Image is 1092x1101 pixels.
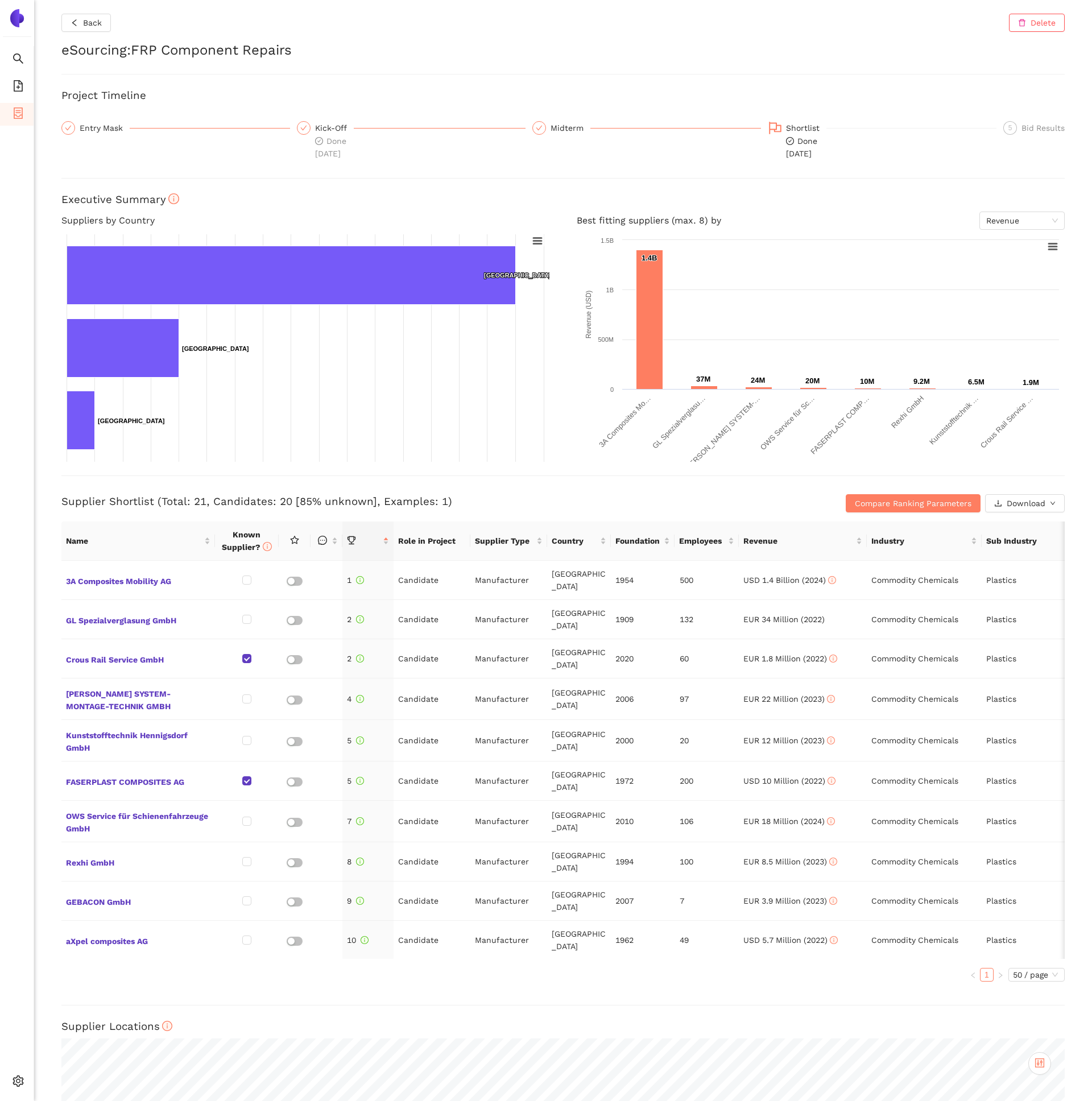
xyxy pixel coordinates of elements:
[867,921,982,960] td: Commodity Chemicals
[1021,123,1065,133] span: Bid Results
[739,521,867,561] th: this column's title is Revenue,this column is sortable
[547,761,611,801] td: [GEOGRAPHIC_DATA]
[470,842,547,881] td: Manufacturer
[356,576,364,584] span: info-circle
[1050,500,1056,507] span: down
[1008,124,1012,132] span: 5
[66,573,210,587] span: 3A Composites Mobility AG
[547,720,611,761] td: [GEOGRAPHIC_DATA]
[611,881,675,921] td: 2007
[997,972,1004,979] span: right
[675,881,739,921] td: 7
[611,801,675,842] td: 2010
[615,535,661,547] span: Foundation
[361,936,369,944] span: info-circle
[61,1019,1065,1034] h3: Supplier Locations
[394,720,470,761] td: Candidate
[470,761,547,801] td: Manufacturer
[66,854,210,869] span: Rexhi GmbH
[356,897,364,905] span: info-circle
[1007,497,1045,510] span: Download
[470,678,547,720] td: Manufacturer
[315,136,346,158] span: Done [DATE]
[290,536,299,545] span: star
[347,654,364,663] span: 2
[675,801,739,842] td: 106
[743,857,837,866] span: EUR 8.5 Million (2023)
[611,600,675,639] td: 1909
[611,842,675,881] td: 1994
[871,535,969,547] span: Industry
[61,494,730,509] h3: Supplier Shortlist (Total: 21, Candidates: 20 [85% unknown], Examples: 1)
[994,499,1002,508] span: download
[315,137,323,145] span: check-circle
[470,639,547,678] td: Manufacturer
[61,41,1065,60] h2: eSourcing : FRP Component Repairs
[642,254,657,262] text: 1.4B
[890,394,925,430] text: Rexhi GmbH
[66,808,210,835] span: OWS Service für Schienenfahrzeuge GmbH
[311,521,342,561] th: this column is sortable
[743,776,835,785] span: USD 10 Million (2022)
[168,193,179,204] span: info-circle
[585,291,593,339] text: Revenue (USD)
[651,394,707,450] text: GL Spezialverglasu…
[867,561,982,600] td: Commodity Chemicals
[743,535,854,547] span: Revenue
[315,121,354,135] div: Kick-Off
[682,394,762,473] text: [PERSON_NAME] SYSTEM-…
[743,694,835,703] span: EUR 22 Million (2023)
[66,651,210,666] span: Crous Rail Service GmbH
[552,535,598,547] span: Country
[1023,378,1039,387] text: 1.9M
[547,801,611,842] td: [GEOGRAPHIC_DATA]
[611,561,675,600] td: 1954
[66,535,202,547] span: Name
[855,497,971,510] span: Compare Ranking Parameters
[768,121,996,160] div: Shortlistcheck-circleDone[DATE]
[968,378,985,386] text: 6.5M
[980,968,994,982] li: 1
[318,536,327,545] span: message
[356,858,364,866] span: info-circle
[994,968,1007,982] button: right
[985,494,1065,512] button: downloadDownloaddown
[475,535,534,547] span: Supplier Type
[470,881,547,921] td: Manufacturer
[98,417,165,424] text: [GEOGRAPHIC_DATA]
[598,336,614,343] text: 500M
[263,542,272,551] span: info-circle
[759,394,817,452] text: OWS Service für Sc…
[470,600,547,639] td: Manufacturer
[182,345,249,352] text: [GEOGRAPHIC_DATA]
[1035,1058,1045,1068] span: control
[601,237,614,244] text: 1.5B
[347,857,364,866] span: 8
[394,881,470,921] td: Candidate
[300,125,307,131] span: check
[356,777,364,785] span: info-circle
[867,678,982,720] td: Commodity Chemicals
[867,761,982,801] td: Commodity Chemicals
[83,16,102,29] span: Back
[394,600,470,639] td: Candidate
[675,678,739,720] td: 97
[66,893,210,908] span: GEBACON GmbH
[867,801,982,842] td: Commodity Chemicals
[347,817,364,826] span: 7
[867,881,982,921] td: Commodity Chemicals
[61,14,111,32] button: leftBack
[768,121,782,135] span: flag
[994,968,1007,982] li: Next Page
[66,727,210,754] span: Kunststofftechnik Hennigsdorf GmbH
[347,896,364,905] span: 9
[347,536,356,545] span: trophy
[1018,19,1026,28] span: delete
[786,136,817,158] span: Done [DATE]
[13,104,24,126] span: container
[547,678,611,720] td: [GEOGRAPHIC_DATA]
[970,972,977,979] span: left
[61,212,549,230] h4: Suppliers by Country
[356,817,364,825] span: info-circle
[867,600,982,639] td: Commodity Chemicals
